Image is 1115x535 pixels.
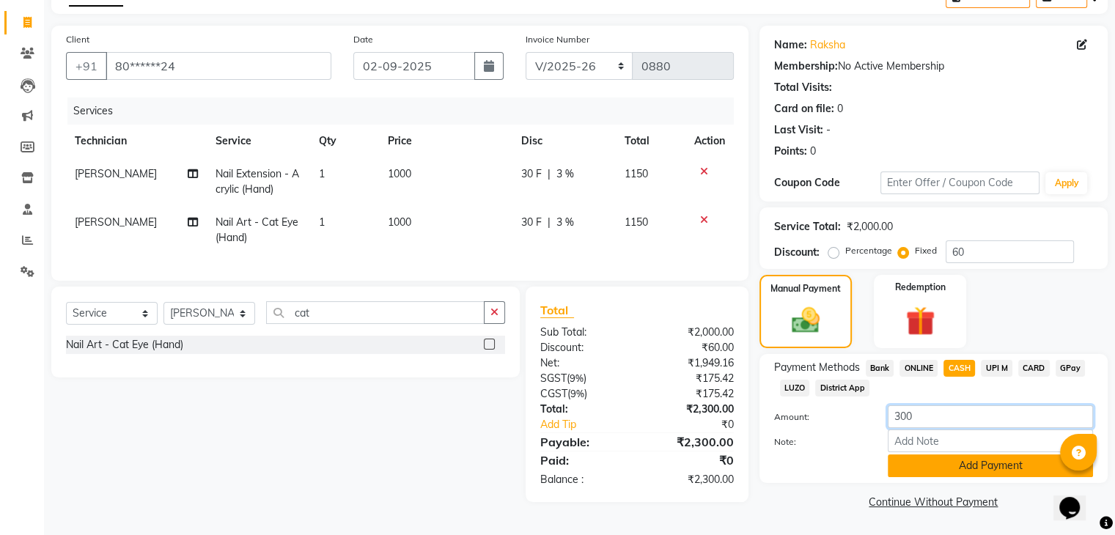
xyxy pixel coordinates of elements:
span: 30 F [521,215,542,230]
th: Action [685,125,734,158]
span: Nail Art - Cat Eye (Hand) [216,215,298,244]
span: UPI M [981,360,1012,377]
img: _gift.svg [897,303,944,339]
span: GPay [1056,360,1086,377]
label: Redemption [895,281,946,294]
input: Amount [888,405,1093,428]
th: Technician [66,125,207,158]
label: Note: [763,435,877,449]
button: Add Payment [888,454,1093,477]
iframe: chat widget [1053,476,1100,520]
button: Apply [1045,172,1087,194]
div: Nail Art - Cat Eye (Hand) [66,337,183,353]
div: Services [67,97,745,125]
label: Percentage [845,244,892,257]
span: 1150 [625,167,648,180]
input: Search or Scan [266,301,485,324]
div: Points: [774,144,807,159]
div: ₹2,300.00 [637,472,745,487]
div: ₹2,000.00 [637,325,745,340]
label: Invoice Number [526,33,589,46]
div: ₹60.00 [637,340,745,355]
span: Payment Methods [774,360,860,375]
div: Payable: [529,433,637,451]
label: Fixed [915,244,937,257]
div: Membership: [774,59,838,74]
span: 1150 [625,215,648,229]
div: ₹0 [637,451,745,469]
span: | [548,166,551,182]
div: ₹2,300.00 [637,433,745,451]
label: Manual Payment [770,282,841,295]
div: Discount: [774,245,820,260]
span: CARD [1018,360,1050,377]
span: 3 % [556,215,574,230]
div: Total: [529,402,637,417]
a: Raksha [810,37,845,53]
input: Search by Name/Mobile/Email/Code [106,52,331,80]
span: [PERSON_NAME] [75,167,157,180]
span: CGST [540,387,567,400]
th: Service [207,125,310,158]
span: Bank [866,360,894,377]
div: ₹0 [655,417,744,432]
div: Service Total: [774,219,841,235]
button: +91 [66,52,107,80]
div: Discount: [529,340,637,355]
span: 1 [319,167,325,180]
input: Add Note [888,429,1093,452]
div: Coupon Code [774,175,880,191]
div: Balance : [529,472,637,487]
a: Add Tip [529,417,655,432]
div: 0 [837,101,843,117]
span: 1000 [388,167,411,180]
input: Enter Offer / Coupon Code [880,171,1040,194]
span: District App [815,380,869,396]
div: Card on file: [774,101,834,117]
span: Total [540,303,574,318]
div: ₹2,000.00 [847,219,893,235]
label: Amount: [763,410,877,424]
div: No Active Membership [774,59,1093,74]
th: Disc [512,125,616,158]
span: LUZO [780,380,810,396]
a: Continue Without Payment [762,495,1105,510]
span: 9% [570,372,584,384]
span: 9% [570,388,584,399]
span: 1000 [388,215,411,229]
img: _cash.svg [783,304,828,336]
span: | [548,215,551,230]
div: - [826,122,831,138]
div: ( ) [529,371,637,386]
span: Nail Extension - Acrylic (Hand) [216,167,299,196]
div: Last Visit: [774,122,823,138]
div: ₹1,949.16 [637,355,745,371]
div: Net: [529,355,637,371]
span: 30 F [521,166,542,182]
span: ONLINE [899,360,938,377]
label: Client [66,33,89,46]
span: SGST [540,372,567,385]
th: Price [379,125,513,158]
span: CASH [943,360,975,377]
div: ₹175.42 [637,386,745,402]
div: 0 [810,144,816,159]
span: [PERSON_NAME] [75,215,157,229]
span: 1 [319,215,325,229]
span: 3 % [556,166,574,182]
div: ( ) [529,386,637,402]
label: Date [353,33,373,46]
div: Sub Total: [529,325,637,340]
div: Paid: [529,451,637,469]
th: Total [616,125,685,158]
div: Name: [774,37,807,53]
div: ₹175.42 [637,371,745,386]
div: Total Visits: [774,80,832,95]
div: ₹2,300.00 [637,402,745,417]
th: Qty [310,125,379,158]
